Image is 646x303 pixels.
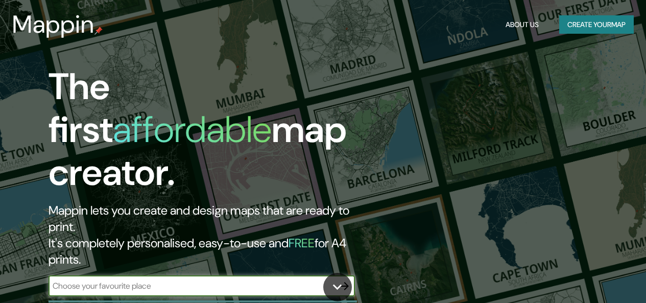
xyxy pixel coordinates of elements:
[94,27,103,35] img: mappin-pin
[12,10,94,39] h3: Mappin
[501,15,543,34] button: About Us
[49,280,334,292] input: Choose your favourite place
[559,15,634,34] button: Create yourmap
[113,106,272,153] h1: affordable
[49,65,372,202] h1: The first map creator.
[289,235,315,251] h5: FREE
[49,202,372,268] h2: Mappin lets you create and design maps that are ready to print. It's completely personalised, eas...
